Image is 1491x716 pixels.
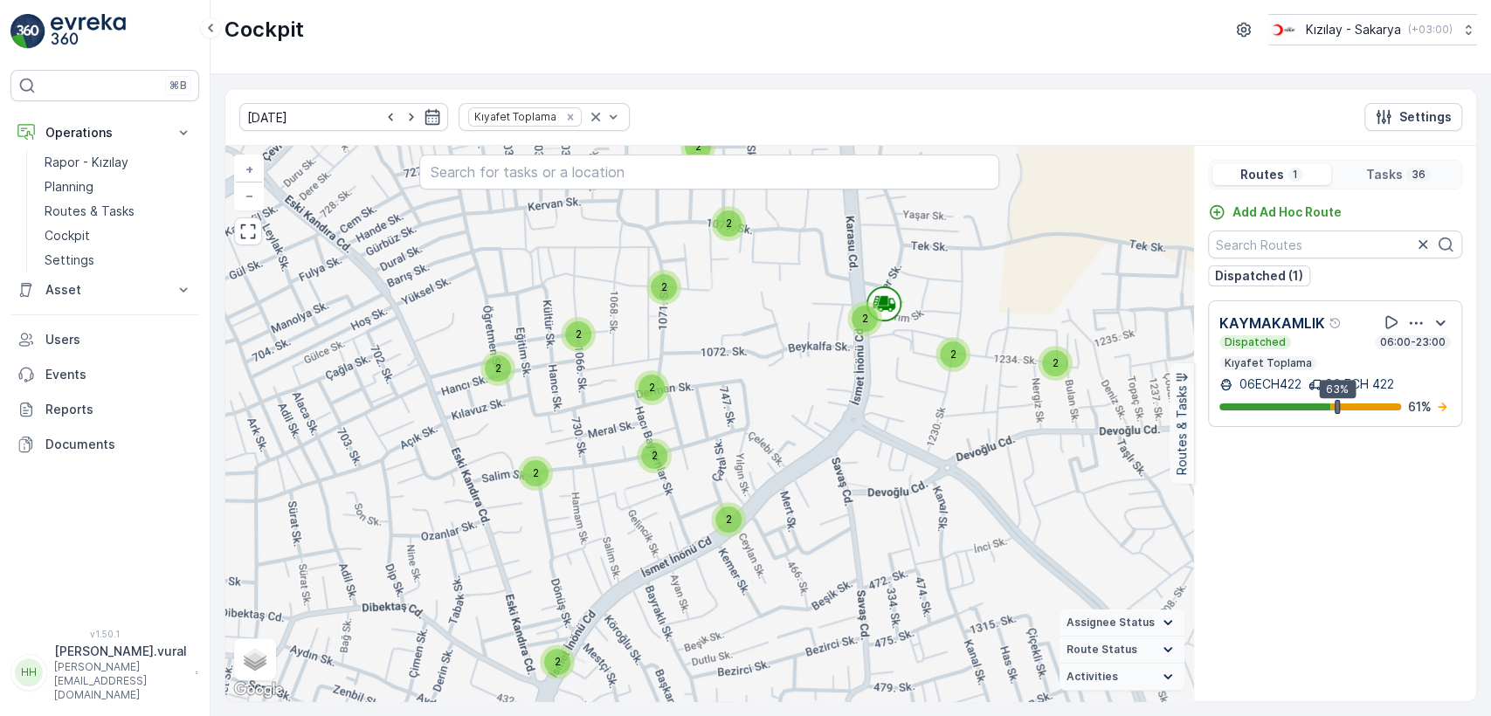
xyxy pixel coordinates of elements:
div: 63% [1319,380,1356,399]
span: 2 [576,327,582,341]
a: Layers [236,640,274,678]
p: Routes [1240,166,1284,183]
p: ⌘B [169,79,187,93]
p: Asset [45,281,164,299]
p: Add Ad Hoc Route [1232,203,1342,221]
div: 2 [637,438,672,473]
summary: Assignee Status [1060,609,1184,637]
div: 2 [711,502,746,537]
p: 1 [1291,168,1300,182]
p: Settings [45,251,94,269]
span: 2 [726,217,732,230]
div: Kıyafet Toplama [469,108,559,125]
p: Reports [45,401,192,418]
p: Dispatched [1223,335,1287,349]
span: − [245,188,254,203]
div: 2 [847,301,882,336]
p: Routes & Tasks [45,203,135,220]
button: Operations [10,115,199,150]
div: Remove Kıyafet Toplama [561,110,580,124]
button: HH[PERSON_NAME].vural[PERSON_NAME][EMAIL_ADDRESS][DOMAIN_NAME] [10,643,199,702]
p: Routes & Tasks [1173,386,1191,476]
p: Dispatched (1) [1215,267,1303,285]
div: 2 [561,317,596,352]
img: Google [230,678,287,701]
span: 2 [555,655,561,668]
p: Settings [1399,108,1452,126]
input: Search Routes [1208,231,1462,258]
img: k%C4%B1z%C4%B1lay_DTAvauz.png [1268,20,1299,39]
span: 2 [533,466,539,479]
p: KAYMAKAMLIK [1219,313,1325,334]
button: Settings [1364,103,1462,131]
div: 2 [646,270,681,305]
p: Kıyafet Toplama [1223,356,1314,370]
span: 2 [1053,356,1059,369]
a: Documents [10,427,199,462]
a: Settings [38,248,199,272]
img: logo_light-DOdMpM7g.png [51,14,126,49]
div: 2 [634,370,669,405]
a: Open this area in Google Maps (opens a new window) [230,678,287,701]
p: [PERSON_NAME][EMAIL_ADDRESS][DOMAIN_NAME] [54,660,187,702]
a: Add Ad Hoc Route [1208,203,1342,221]
span: 2 [950,348,956,361]
a: Zoom In [236,156,262,182]
span: 2 [695,140,701,153]
div: Help Tooltip Icon [1329,316,1343,330]
p: 61 % [1408,398,1432,416]
p: [PERSON_NAME].vural [54,643,187,660]
button: Dispatched (1) [1208,265,1310,286]
a: Cockpit [38,224,199,248]
span: + [245,162,253,176]
div: 2 [480,351,515,386]
a: Events [10,357,199,392]
span: Route Status [1066,643,1137,657]
button: Kızılay - Sakarya(+03:00) [1268,14,1477,45]
p: Tasks [1365,166,1402,183]
p: Operations [45,124,164,141]
input: dd/mm/yyyy [239,103,448,131]
p: Documents [45,436,192,453]
p: Events [45,366,192,383]
a: Users [10,322,199,357]
span: v 1.50.1 [10,629,199,639]
p: Cockpit [224,16,304,44]
p: Users [45,331,192,348]
p: Planning [45,178,93,196]
div: 2 [680,129,715,164]
summary: Activities [1060,664,1184,691]
p: ( +03:00 ) [1408,23,1453,37]
span: 2 [862,312,868,325]
span: 2 [661,280,667,293]
a: Rapor - Kızılay [38,150,199,175]
span: 2 [652,449,658,462]
summary: Route Status [1060,637,1184,664]
div: 2 [1038,346,1073,381]
div: 2 [711,206,746,241]
span: Activities [1066,670,1118,684]
span: 2 [726,513,732,526]
p: Rapor - Kızılay [45,154,128,171]
input: Search for tasks or a location [419,155,1000,189]
p: 06ECH422 [1236,375,1301,393]
span: 2 [649,381,655,394]
span: Assignee Status [1066,616,1155,630]
div: 2 [518,456,553,491]
p: Cockpit [45,227,90,244]
div: 2 [540,644,575,679]
p: 06 ECH 422 [1325,375,1394,393]
a: Zoom Out [236,182,262,209]
p: Kızılay - Sakarya [1306,21,1401,38]
img: logo [10,14,45,49]
div: 2 [935,337,970,372]
div: HH [15,658,43,686]
a: Routes & Tasks [38,199,199,224]
p: 36 [1409,168,1426,182]
a: Reports [10,392,199,427]
p: 06:00-23:00 [1378,335,1447,349]
span: 2 [495,361,501,375]
a: Planning [38,175,199,199]
button: Asset [10,272,199,307]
